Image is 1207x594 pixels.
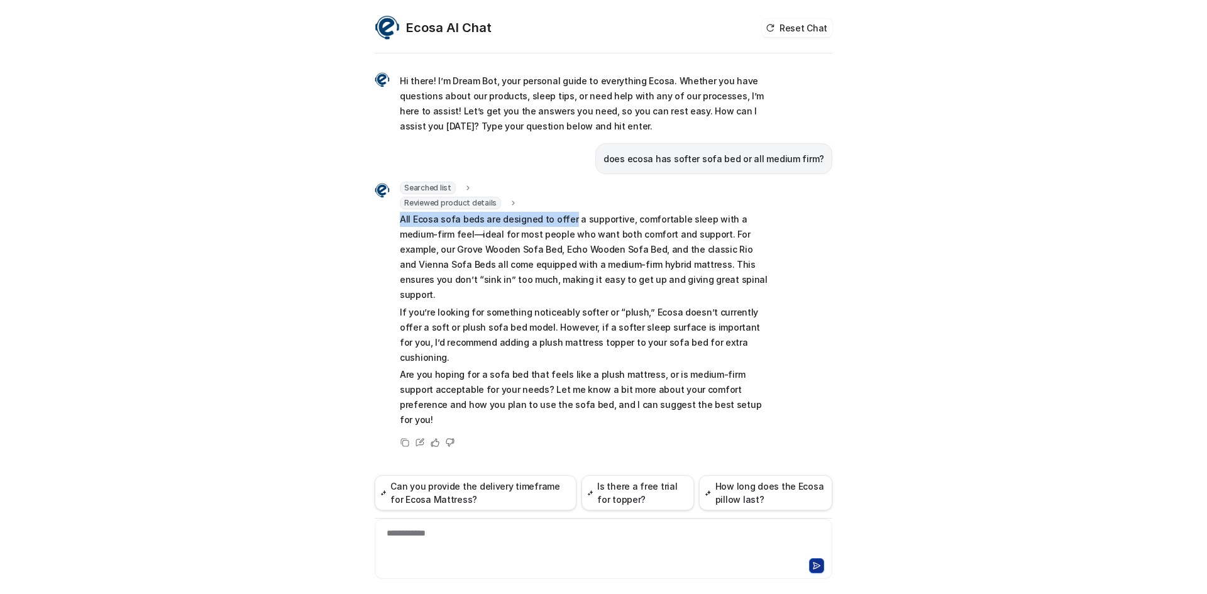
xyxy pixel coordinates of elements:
[406,19,492,36] h2: Ecosa AI Chat
[375,183,390,198] img: Widget
[375,15,400,40] img: Widget
[762,19,832,37] button: Reset Chat
[699,475,832,510] button: How long does the Ecosa pillow last?
[400,197,501,209] span: Reviewed product details
[400,212,768,302] p: All Ecosa sofa beds are designed to offer a supportive, comfortable sleep with a medium-firm feel...
[375,475,576,510] button: Can you provide the delivery timeframe for Ecosa Mattress?
[581,475,694,510] button: Is there a free trial for topper?
[400,182,456,194] span: Searched list
[400,74,768,134] p: Hi there! I’m Dream Bot, your personal guide to everything Ecosa. Whether you have questions abou...
[400,305,768,365] p: If you’re looking for something noticeably softer or “plush,” Ecosa doesn’t currently offer a sof...
[400,367,768,427] p: Are you hoping for a sofa bed that feels like a plush mattress, or is medium-firm support accepta...
[603,151,824,167] p: does ecosa has softer sofa bed or all medium firm?
[375,72,390,87] img: Widget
